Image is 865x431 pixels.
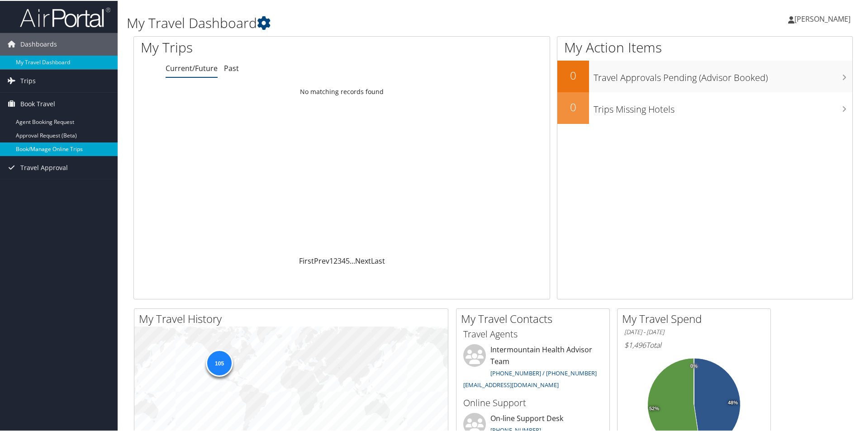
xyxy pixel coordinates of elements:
span: [PERSON_NAME] [794,13,851,23]
h6: [DATE] - [DATE] [624,327,764,336]
a: 1 [329,255,333,265]
h2: My Travel Spend [622,310,770,326]
h3: Travel Agents [463,327,603,340]
span: … [350,255,355,265]
a: 0Trips Missing Hotels [557,91,852,123]
a: [EMAIL_ADDRESS][DOMAIN_NAME] [463,380,559,388]
a: 2 [333,255,337,265]
div: 105 [206,349,233,376]
h1: My Travel Dashboard [127,13,615,32]
a: 0Travel Approvals Pending (Advisor Booked) [557,60,852,91]
a: 4 [342,255,346,265]
a: [PHONE_NUMBER] / [PHONE_NUMBER] [490,368,597,376]
span: $1,496 [624,339,646,349]
h1: My Action Items [557,37,852,56]
h2: 0 [557,67,589,82]
h3: Online Support [463,396,603,408]
h2: My Travel History [139,310,448,326]
span: Dashboards [20,32,57,55]
a: [PERSON_NAME] [788,5,860,32]
h3: Travel Approvals Pending (Advisor Booked) [594,66,852,83]
span: Travel Approval [20,156,68,178]
a: Current/Future [166,62,218,72]
h2: My Travel Contacts [461,310,609,326]
a: 3 [337,255,342,265]
tspan: 0% [690,363,698,368]
h6: Total [624,339,764,349]
img: airportal-logo.png [20,6,110,27]
td: No matching records found [134,83,550,99]
span: Book Travel [20,92,55,114]
h3: Trips Missing Hotels [594,98,852,115]
a: 5 [346,255,350,265]
tspan: 48% [728,399,738,405]
a: Next [355,255,371,265]
a: Past [224,62,239,72]
h1: My Trips [141,37,370,56]
h2: 0 [557,99,589,114]
a: First [299,255,314,265]
a: Last [371,255,385,265]
li: Intermountain Health Advisor Team [459,343,607,392]
span: Trips [20,69,36,91]
a: Prev [314,255,329,265]
tspan: 52% [649,405,659,411]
